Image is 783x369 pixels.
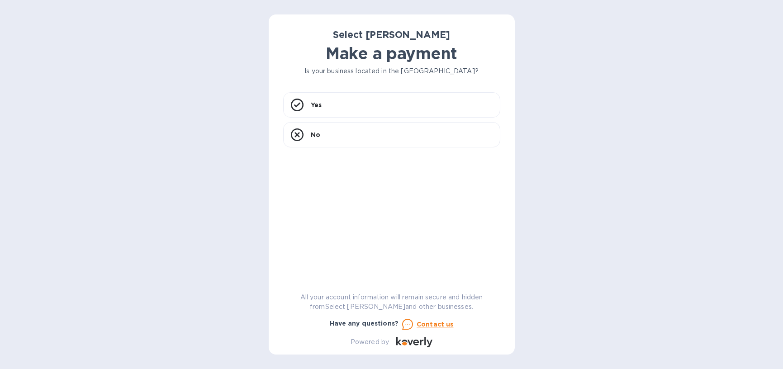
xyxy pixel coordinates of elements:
b: Select [PERSON_NAME] [333,29,451,40]
u: Contact us [417,321,454,328]
p: Powered by [351,337,389,347]
p: No [311,130,320,139]
p: Is your business located in the [GEOGRAPHIC_DATA]? [283,66,500,76]
h1: Make a payment [283,44,500,63]
b: Have any questions? [330,320,399,327]
p: Yes [311,100,322,109]
p: All your account information will remain secure and hidden from Select [PERSON_NAME] and other bu... [283,293,500,312]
